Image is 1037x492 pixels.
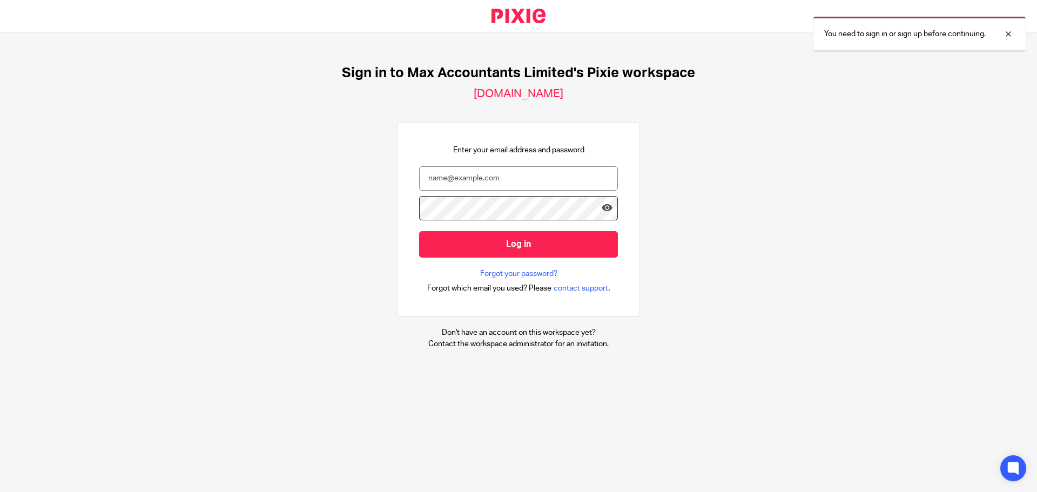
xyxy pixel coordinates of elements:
h1: Sign in to Max Accountants Limited's Pixie workspace [342,65,695,82]
p: Contact the workspace administrator for an invitation. [428,339,609,349]
p: Don't have an account on this workspace yet? [428,327,609,338]
h2: [DOMAIN_NAME] [474,87,563,101]
p: You need to sign in or sign up before continuing. [824,29,986,39]
span: contact support [554,283,608,294]
a: Forgot your password? [480,268,557,279]
input: name@example.com [419,166,618,191]
p: Enter your email address and password [453,145,584,156]
div: . [427,282,610,294]
input: Log in [419,231,618,258]
span: Forgot which email you used? Please [427,283,551,294]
